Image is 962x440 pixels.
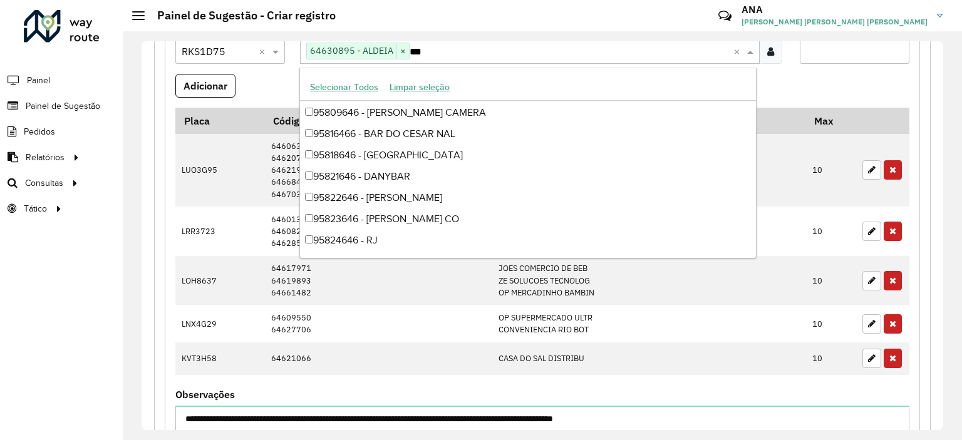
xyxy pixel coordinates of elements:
[300,230,756,251] div: 95824646 - RJ
[175,256,264,305] td: LOH8637
[25,177,63,190] span: Consultas
[492,342,806,375] td: CASA DO SAL DISTRIBU
[806,207,856,256] td: 10
[175,342,264,375] td: KVT3H58
[396,44,409,59] span: ×
[742,16,928,28] span: [PERSON_NAME] [PERSON_NAME] [PERSON_NAME]
[711,3,738,29] a: Contato Rápido
[259,44,269,59] span: Clear all
[264,108,492,134] th: Código Cliente
[806,342,856,375] td: 10
[264,305,492,342] td: 64609550 64627706
[175,134,264,207] td: LUO3G95
[27,74,50,87] span: Painel
[300,187,756,208] div: 95822646 - [PERSON_NAME]
[175,108,264,134] th: Placa
[145,9,336,23] h2: Painel de Sugestão - Criar registro
[264,342,492,375] td: 64621066
[492,305,806,342] td: OP SUPERMERCADO ULTR CONVENIENCIA RIO BOT
[806,108,856,134] th: Max
[26,100,100,113] span: Painel de Sugestão
[300,145,756,166] div: 95818646 - [GEOGRAPHIC_DATA]
[175,305,264,342] td: LNX4G29
[300,123,756,145] div: 95816466 - BAR DO CESAR NAL
[26,151,65,164] span: Relatórios
[304,78,384,97] button: Selecionar Todos
[300,208,756,230] div: 95823646 - [PERSON_NAME] CO
[300,166,756,187] div: 95821646 - DANYBAR
[492,256,806,305] td: JOES COMERCIO DE BEB ZE SOLUCOES TECNOLOG OP MERCADINHO BAMBIN
[806,256,856,305] td: 10
[806,305,856,342] td: 10
[742,4,928,16] h3: ANA
[264,207,492,256] td: 64601340 64608257 64628512
[24,202,47,215] span: Tático
[175,207,264,256] td: LRR3723
[806,134,856,207] td: 10
[300,102,756,123] div: 95809646 - [PERSON_NAME] CAMERA
[24,125,55,138] span: Pedidos
[384,78,455,97] button: Limpar seleção
[733,44,744,59] span: Clear all
[264,256,492,305] td: 64617971 64619893 64661482
[307,43,396,58] span: 64630895 - ALDEIA
[264,134,492,207] td: 64606391 64620748 64621974 64668460 64670367
[175,74,235,98] button: Adicionar
[299,68,757,258] ng-dropdown-panel: Options list
[175,387,235,402] label: Observações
